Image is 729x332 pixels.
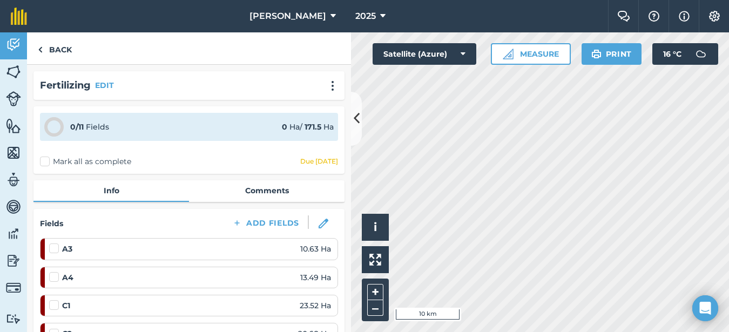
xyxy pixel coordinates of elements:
strong: C1 [62,300,70,311]
img: svg+xml;base64,PHN2ZyB4bWxucz0iaHR0cDovL3d3dy53My5vcmcvMjAwMC9zdmciIHdpZHRoPSI1NiIgaGVpZ2h0PSI2MC... [6,118,21,134]
img: Two speech bubbles overlapping with the left bubble in the forefront [617,11,630,22]
h2: Fertilizing [40,78,91,93]
a: Back [27,32,83,64]
img: svg+xml;base64,PD94bWwgdmVyc2lvbj0iMS4wIiBlbmNvZGluZz0idXRmLTgiPz4KPCEtLSBHZW5lcmF0b3I6IEFkb2JlIE... [6,280,21,295]
img: svg+xml;base64,PHN2ZyB4bWxucz0iaHR0cDovL3d3dy53My5vcmcvMjAwMC9zdmciIHdpZHRoPSI1NiIgaGVpZ2h0PSI2MC... [6,64,21,80]
img: svg+xml;base64,PD94bWwgdmVyc2lvbj0iMS4wIiBlbmNvZGluZz0idXRmLTgiPz4KPCEtLSBHZW5lcmF0b3I6IEFkb2JlIE... [6,226,21,242]
img: svg+xml;base64,PD94bWwgdmVyc2lvbj0iMS4wIiBlbmNvZGluZz0idXRmLTgiPz4KPCEtLSBHZW5lcmF0b3I6IEFkb2JlIE... [6,37,21,53]
img: svg+xml;base64,PD94bWwgdmVyc2lvbj0iMS4wIiBlbmNvZGluZz0idXRmLTgiPz4KPCEtLSBHZW5lcmF0b3I6IEFkb2JlIE... [6,199,21,215]
button: Satellite (Azure) [373,43,476,65]
button: Add Fields [224,215,308,231]
div: Fields [70,121,109,133]
img: svg+xml;base64,PD94bWwgdmVyc2lvbj0iMS4wIiBlbmNvZGluZz0idXRmLTgiPz4KPCEtLSBHZW5lcmF0b3I6IEFkb2JlIE... [6,253,21,269]
img: svg+xml;base64,PD94bWwgdmVyc2lvbj0iMS4wIiBlbmNvZGluZz0idXRmLTgiPz4KPCEtLSBHZW5lcmF0b3I6IEFkb2JlIE... [690,43,712,65]
div: Ha / Ha [282,121,334,133]
div: Due [DATE] [300,157,338,166]
img: svg+xml;base64,PHN2ZyB4bWxucz0iaHR0cDovL3d3dy53My5vcmcvMjAwMC9zdmciIHdpZHRoPSIyMCIgaGVpZ2h0PSIyNC... [326,80,339,91]
img: svg+xml;base64,PHN2ZyB4bWxucz0iaHR0cDovL3d3dy53My5vcmcvMjAwMC9zdmciIHdpZHRoPSI5IiBoZWlnaHQ9IjI0Ii... [38,43,43,56]
span: 10.63 Ha [300,243,331,255]
img: A cog icon [708,11,721,22]
strong: A4 [62,272,73,283]
button: + [367,284,383,300]
span: 23.52 Ha [300,300,331,311]
button: – [367,300,383,316]
span: 13.49 Ha [300,272,331,283]
span: [PERSON_NAME] [249,10,326,23]
img: svg+xml;base64,PHN2ZyB4bWxucz0iaHR0cDovL3d3dy53My5vcmcvMjAwMC9zdmciIHdpZHRoPSI1NiIgaGVpZ2h0PSI2MC... [6,145,21,161]
img: A question mark icon [647,11,660,22]
button: 16 °C [652,43,718,65]
button: EDIT [95,79,114,91]
div: Open Intercom Messenger [692,295,718,321]
span: 16 ° C [663,43,681,65]
a: Comments [189,180,345,201]
img: Ruler icon [503,49,514,59]
span: 2025 [355,10,376,23]
a: Info [33,180,189,201]
strong: 0 / 11 [70,122,84,132]
img: svg+xml;base64,PHN2ZyB4bWxucz0iaHR0cDovL3d3dy53My5vcmcvMjAwMC9zdmciIHdpZHRoPSIxNyIgaGVpZ2h0PSIxNy... [679,10,690,23]
img: Four arrows, one pointing top left, one top right, one bottom right and the last bottom left [369,254,381,266]
button: Print [582,43,642,65]
label: Mark all as complete [40,156,131,167]
img: fieldmargin Logo [11,8,27,25]
img: svg+xml;base64,PD94bWwgdmVyc2lvbj0iMS4wIiBlbmNvZGluZz0idXRmLTgiPz4KPCEtLSBHZW5lcmF0b3I6IEFkb2JlIE... [6,91,21,106]
strong: 171.5 [305,122,321,132]
img: svg+xml;base64,PHN2ZyB3aWR0aD0iMTgiIGhlaWdodD0iMTgiIHZpZXdCb3g9IjAgMCAxOCAxOCIgZmlsbD0ibm9uZSIgeG... [319,219,328,228]
img: svg+xml;base64,PD94bWwgdmVyc2lvbj0iMS4wIiBlbmNvZGluZz0idXRmLTgiPz4KPCEtLSBHZW5lcmF0b3I6IEFkb2JlIE... [6,172,21,188]
span: i [374,220,377,234]
button: Measure [491,43,571,65]
strong: A3 [62,243,72,255]
strong: 0 [282,122,287,132]
button: i [362,214,389,241]
img: svg+xml;base64,PHN2ZyB4bWxucz0iaHR0cDovL3d3dy53My5vcmcvMjAwMC9zdmciIHdpZHRoPSIxOSIgaGVpZ2h0PSIyNC... [591,48,602,60]
img: svg+xml;base64,PD94bWwgdmVyc2lvbj0iMS4wIiBlbmNvZGluZz0idXRmLTgiPz4KPCEtLSBHZW5lcmF0b3I6IEFkb2JlIE... [6,314,21,324]
h4: Fields [40,218,63,229]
